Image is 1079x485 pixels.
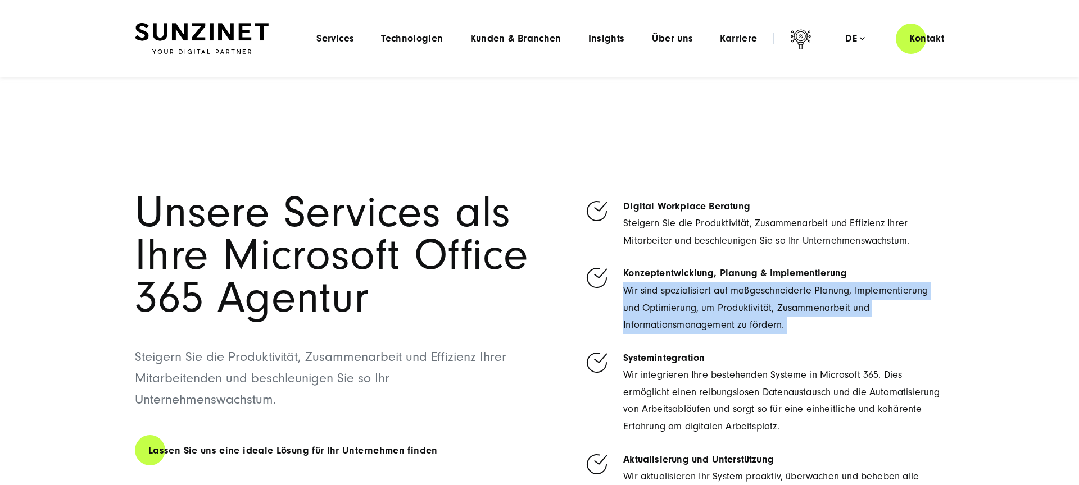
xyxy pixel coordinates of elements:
[623,451,944,469] h6: Aktualisierung und Unterstützung
[316,33,354,44] a: Services
[588,33,625,44] a: Insights
[623,367,944,435] p: Wir integrieren Ihre bestehenden Systeme in Microsoft 365. Dies ermöglicht einen reibungslosen Da...
[470,33,561,44] a: Kunden & Branchen
[623,350,944,367] h6: Systemintegration
[135,434,451,466] a: Lassen Sie uns eine ideale Lösung für Ihr Unternehmen finden
[135,23,269,54] img: SUNZINET Full Service Digital Agentur
[845,33,865,44] div: de
[623,265,944,282] h6: Konzeptentwicklung, Planung & Implementierung
[135,191,532,319] h1: Unsere Services als Ihre Microsoft Office 365 Agentur
[381,33,443,44] a: Technologien
[623,198,944,216] h6: Digital Workplace Beratung
[623,282,944,334] p: Wir sind spezialisiert auf maßgeschneiderte Planung, Implementierung und Optimierung, um Produkti...
[135,346,532,411] p: Steigern Sie die Produktivität, Zusammenarbeit und Effizienz Ihrer Mitarbeitenden und beschleunig...
[720,33,757,44] a: Karriere
[652,33,693,44] a: Über uns
[623,215,944,249] p: Steigern Sie die Produktivität, Zusammenarbeit und Effizienz Ihrer Mitarbeiter und beschleunigen ...
[896,22,958,54] a: Kontakt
